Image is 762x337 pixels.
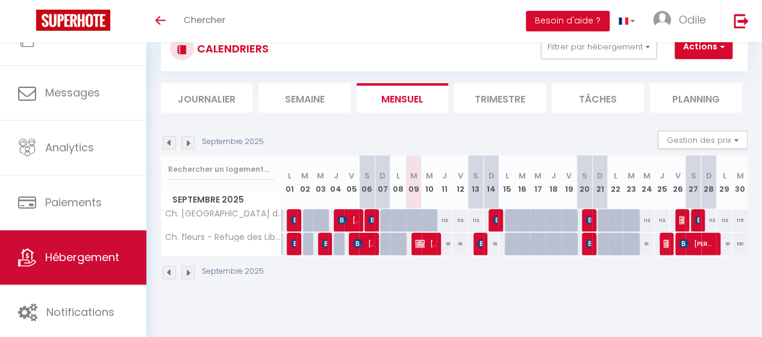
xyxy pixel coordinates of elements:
abbr: D [379,170,386,181]
p: Septembre 2025 [202,266,264,277]
div: 91 [437,233,452,255]
abbr: M [534,170,542,181]
th: 09 [406,156,422,209]
span: Notifications [46,304,114,320]
th: 05 [344,156,360,209]
abbr: V [675,170,680,181]
span: [PERSON_NAME] [493,209,498,231]
th: 16 [514,156,530,209]
abbr: D [705,170,711,181]
div: 112 [437,209,452,231]
button: Gestion des prix [658,131,748,149]
div: 91 [452,233,468,255]
span: Septembre 2025 [161,191,281,209]
abbr: V [349,170,354,181]
span: [PERSON_NAME] [291,232,296,255]
abbr: M [425,170,433,181]
img: ... [653,11,671,29]
th: 14 [484,156,499,209]
div: 91 [484,233,499,255]
th: 23 [623,156,639,209]
abbr: M [628,170,635,181]
span: [PERSON_NAME] [368,209,373,231]
span: Messages [45,85,100,100]
span: [PERSON_NAME] [586,209,591,231]
li: Mensuel [357,83,448,113]
p: Septembre 2025 [202,136,264,148]
span: Hébergement [45,250,119,265]
abbr: M [519,170,526,181]
th: 22 [608,156,623,209]
span: [PERSON_NAME] [322,232,327,255]
span: [PERSON_NAME] [PERSON_NAME] [PERSON_NAME] [337,209,358,231]
abbr: S [473,170,478,181]
abbr: M [301,170,308,181]
th: 30 [732,156,748,209]
th: 10 [422,156,437,209]
th: 01 [282,156,298,209]
div: 112 [452,209,468,231]
button: Filtrer par hébergement [541,35,657,59]
th: 24 [639,156,654,209]
span: Ch. [GEOGRAPHIC_DATA] des Libellules [163,209,284,218]
img: Super Booking [36,10,110,31]
th: 06 [359,156,375,209]
th: 26 [670,156,685,209]
span: Réservations [45,30,115,45]
span: [PERSON_NAME] [353,232,374,255]
abbr: J [660,170,664,181]
th: 04 [328,156,344,209]
th: 15 [499,156,514,209]
span: [PERSON_NAME] [679,209,684,231]
th: 27 [685,156,701,209]
abbr: J [442,170,447,181]
div: 100 [732,233,748,255]
th: 12 [452,156,468,209]
th: 02 [297,156,313,209]
div: 112 [716,209,732,231]
abbr: V [457,170,463,181]
th: 25 [654,156,670,209]
th: 07 [375,156,390,209]
img: logout [734,13,749,28]
div: 112 [639,209,654,231]
span: Ch. fleurs - Refuge des Libellules [163,233,284,242]
abbr: L [614,170,617,181]
abbr: D [597,170,603,181]
th: 18 [546,156,561,209]
li: Planning [650,83,742,113]
abbr: J [551,170,556,181]
abbr: M [410,170,417,181]
div: 112 [701,209,717,231]
abbr: L [505,170,508,181]
li: Tâches [552,83,643,113]
input: Rechercher un logement... [168,159,275,180]
abbr: S [690,170,696,181]
div: 112 [468,209,484,231]
abbr: S [582,170,587,181]
abbr: L [722,170,726,181]
th: 17 [530,156,546,209]
th: 11 [437,156,452,209]
span: [PERSON_NAME] [679,232,716,255]
span: T. Zoethout [291,209,296,231]
li: Trimestre [454,83,546,113]
th: 19 [561,156,577,209]
span: [EMAIL_ADDRESS][PERSON_NAME][DOMAIN_NAME] [PERSON_NAME] [586,232,591,255]
button: Ouvrir le widget de chat LiveChat [10,5,46,41]
li: Journalier [161,83,252,113]
div: 91 [639,233,654,255]
li: Semaine [258,83,350,113]
span: [PERSON_NAME] [477,232,482,255]
abbr: M [736,170,743,181]
th: 28 [701,156,717,209]
div: 91 [716,233,732,255]
button: Actions [675,35,732,59]
span: Analytics [45,140,94,155]
th: 20 [576,156,592,209]
abbr: S [364,170,370,181]
span: [PERSON_NAME] [663,232,669,255]
abbr: J [334,170,339,181]
h3: CALENDRIERS [194,35,269,62]
th: 03 [313,156,328,209]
